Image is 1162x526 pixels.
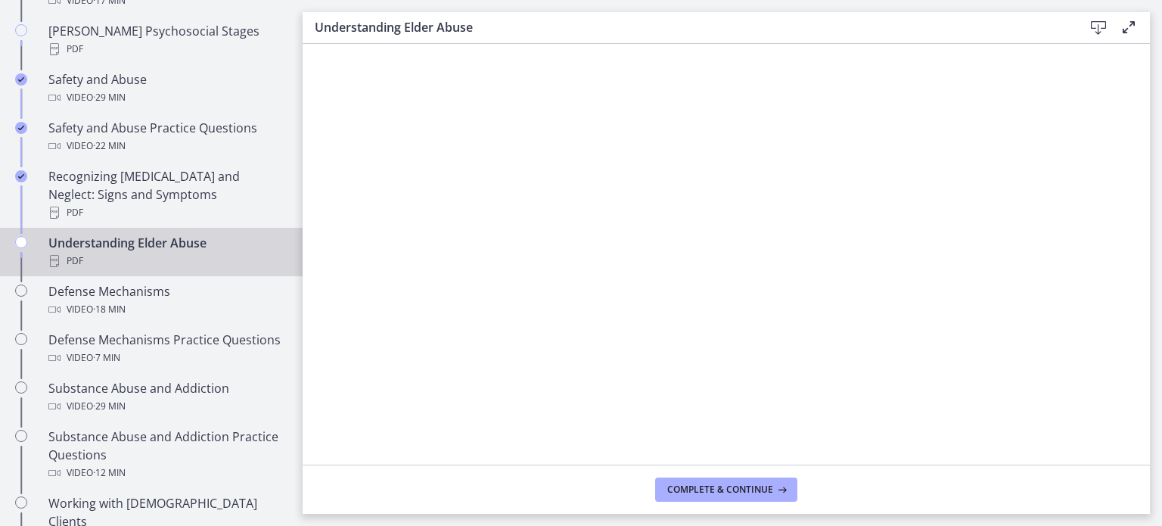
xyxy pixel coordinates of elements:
[667,484,773,496] span: Complete & continue
[48,70,284,107] div: Safety and Abuse
[48,282,284,319] div: Defense Mechanisms
[15,122,27,134] i: Completed
[48,234,284,270] div: Understanding Elder Abuse
[48,167,284,222] div: Recognizing [MEDICAL_DATA] and Neglect: Signs and Symptoms
[93,137,126,155] span: · 22 min
[48,119,284,155] div: Safety and Abuse Practice Questions
[48,40,284,58] div: PDF
[48,252,284,270] div: PDF
[48,464,284,482] div: Video
[48,204,284,222] div: PDF
[48,89,284,107] div: Video
[93,349,120,367] span: · 7 min
[48,300,284,319] div: Video
[15,73,27,86] i: Completed
[48,331,284,367] div: Defense Mechanisms Practice Questions
[48,349,284,367] div: Video
[48,379,284,416] div: Substance Abuse and Addiction
[48,22,284,58] div: [PERSON_NAME] Psychosocial Stages
[48,137,284,155] div: Video
[93,300,126,319] span: · 18 min
[655,478,797,502] button: Complete & continue
[315,18,1059,36] h3: Understanding Elder Abuse
[48,397,284,416] div: Video
[15,170,27,182] i: Completed
[93,89,126,107] span: · 29 min
[93,464,126,482] span: · 12 min
[48,428,284,482] div: Substance Abuse and Addiction Practice Questions
[93,397,126,416] span: · 29 min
